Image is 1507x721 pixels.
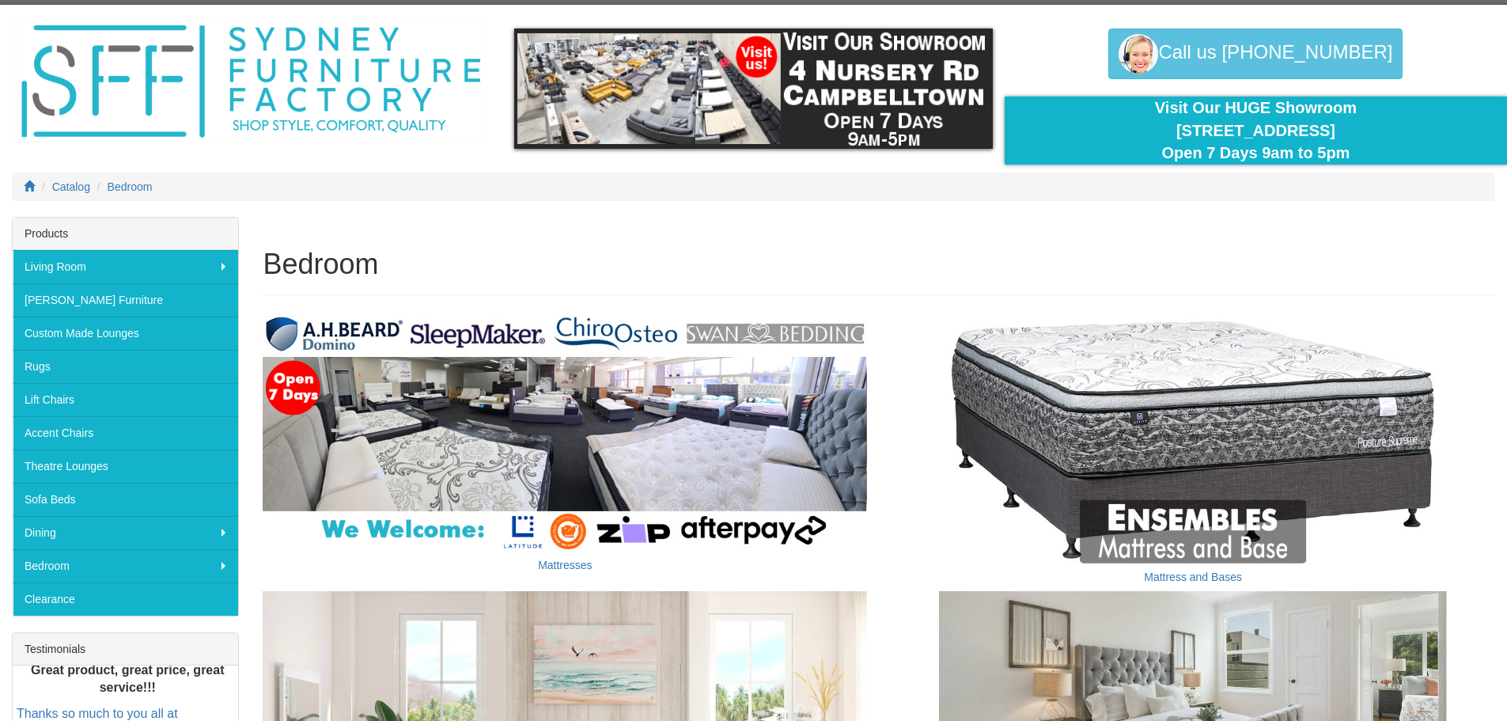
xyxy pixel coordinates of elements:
a: Living Room [13,250,238,283]
a: Bedroom [108,180,153,193]
a: Lift Chairs [13,383,238,416]
a: Clearance [13,582,238,616]
a: Catalog [52,180,90,193]
a: Rugs [13,350,238,383]
a: Custom Made Lounges [13,317,238,350]
div: Testimonials [13,633,238,666]
a: Accent Chairs [13,416,238,450]
h1: Bedroom [263,249,1495,280]
img: Sydney Furniture Factory [13,21,488,143]
div: Visit Our HUGE Showroom [STREET_ADDRESS] Open 7 Days 9am to 5pm [1017,97,1495,165]
a: [PERSON_NAME] Furniture [13,283,238,317]
a: Sofa Beds [13,483,238,516]
a: Theatre Lounges [13,450,238,483]
img: showroom.gif [514,28,993,149]
img: Mattresses [263,311,867,552]
a: Mattress and Bases [1144,571,1242,583]
img: Mattress and Bases [891,311,1495,563]
a: Mattresses [538,559,592,571]
a: Dining [13,516,238,549]
div: Products [13,218,238,250]
b: Great product, great price, great service!!! [31,663,225,695]
a: Bedroom [13,549,238,582]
